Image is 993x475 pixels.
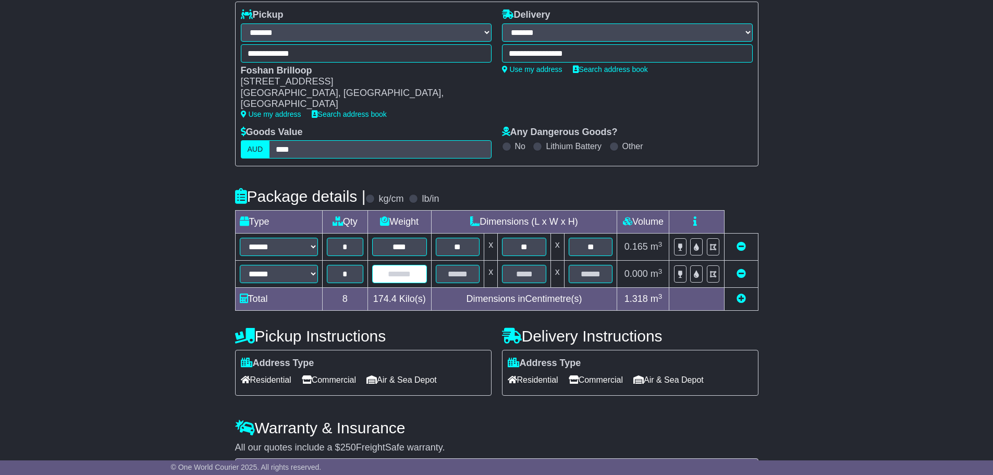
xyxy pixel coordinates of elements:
[241,65,481,77] div: Foshan Brilloop
[658,267,663,275] sup: 3
[484,261,498,288] td: x
[569,372,623,388] span: Commercial
[658,293,663,300] sup: 3
[235,288,322,311] td: Total
[658,240,663,248] sup: 3
[241,88,481,110] div: [GEOGRAPHIC_DATA], [GEOGRAPHIC_DATA],[GEOGRAPHIC_DATA]
[235,327,492,345] h4: Pickup Instructions
[502,9,550,21] label: Delivery
[322,288,367,311] td: 8
[431,288,617,311] td: Dimensions in Centimetre(s)
[312,110,387,118] a: Search address book
[241,76,481,88] div: [STREET_ADDRESS]
[622,141,643,151] label: Other
[624,294,648,304] span: 1.318
[241,140,270,159] label: AUD
[378,193,403,205] label: kg/cm
[651,294,663,304] span: m
[546,141,602,151] label: Lithium Battery
[373,294,397,304] span: 174.4
[241,9,284,21] label: Pickup
[241,372,291,388] span: Residential
[508,372,558,388] span: Residential
[241,127,303,138] label: Goods Value
[651,269,663,279] span: m
[550,234,564,261] td: x
[340,442,356,453] span: 250
[171,463,322,471] span: © One World Courier 2025. All rights reserved.
[502,327,758,345] h4: Delivery Instructions
[241,358,314,369] label: Address Type
[367,211,431,234] td: Weight
[624,241,648,252] span: 0.165
[302,372,356,388] span: Commercial
[235,188,366,205] h4: Package details |
[550,261,564,288] td: x
[366,372,437,388] span: Air & Sea Depot
[235,211,322,234] td: Type
[322,211,367,234] td: Qty
[502,65,562,74] a: Use my address
[617,211,669,234] td: Volume
[515,141,525,151] label: No
[737,269,746,279] a: Remove this item
[235,419,758,436] h4: Warranty & Insurance
[624,269,648,279] span: 0.000
[633,372,704,388] span: Air & Sea Depot
[235,442,758,454] div: All our quotes include a $ FreightSafe warranty.
[422,193,439,205] label: lb/in
[484,234,498,261] td: x
[431,211,617,234] td: Dimensions (L x W x H)
[651,241,663,252] span: m
[573,65,648,74] a: Search address book
[502,127,618,138] label: Any Dangerous Goods?
[508,358,581,369] label: Address Type
[737,241,746,252] a: Remove this item
[367,288,431,311] td: Kilo(s)
[241,110,301,118] a: Use my address
[737,294,746,304] a: Add new item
